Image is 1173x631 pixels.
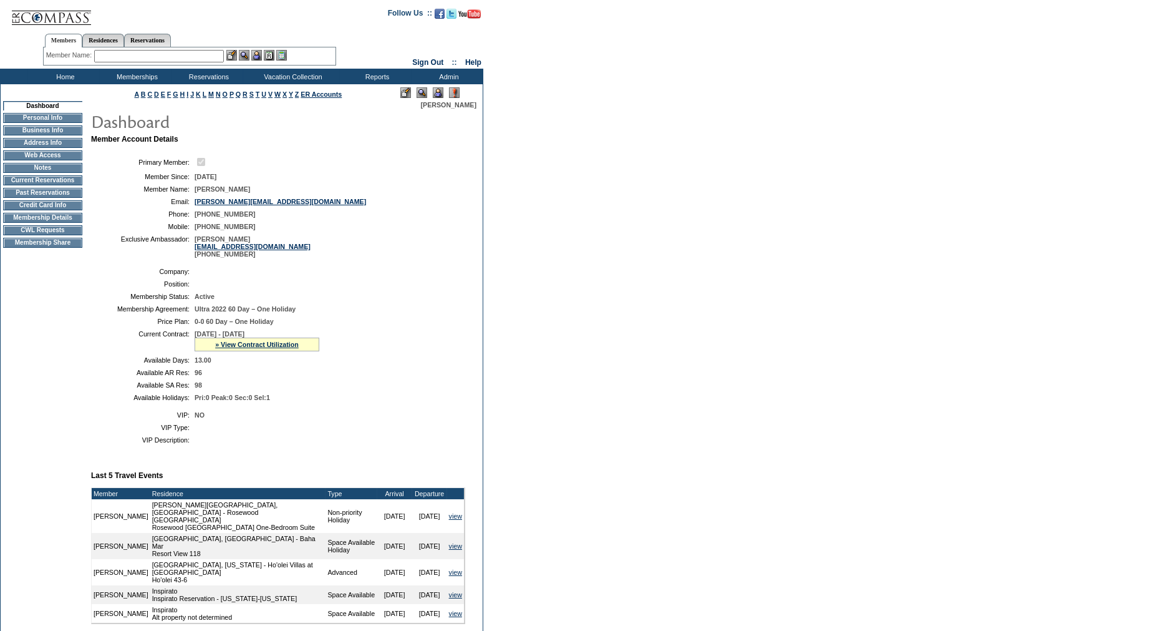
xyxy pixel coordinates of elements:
[449,569,462,576] a: view
[91,135,178,144] b: Member Account Details
[96,235,190,258] td: Exclusive Ambassador:
[186,90,188,98] a: I
[96,156,190,168] td: Primary Member:
[412,69,483,84] td: Admin
[3,138,82,148] td: Address Info
[180,90,185,98] a: H
[124,34,171,47] a: Reservations
[458,12,481,20] a: Subscribe to our YouTube Channel
[3,213,82,223] td: Membership Details
[449,87,460,98] img: Log Concern/Member Elevation
[195,223,256,230] span: [PHONE_NUMBER]
[449,542,462,550] a: view
[301,90,342,98] a: ER Accounts
[282,90,287,98] a: X
[377,488,412,499] td: Arrival
[190,90,194,98] a: J
[377,604,412,623] td: [DATE]
[236,90,241,98] a: Q
[96,210,190,218] td: Phone:
[268,90,273,98] a: V
[195,305,296,313] span: Ultra 2022 60 Day – One Holiday
[92,559,150,585] td: [PERSON_NAME]
[45,34,83,47] a: Members
[3,175,82,185] td: Current Reservations
[215,341,299,348] a: » View Contract Utilization
[96,318,190,325] td: Price Plan:
[91,471,163,480] b: Last 5 Travel Events
[295,90,299,98] a: Z
[326,499,377,533] td: Non-priority Holiday
[433,87,443,98] img: Impersonate
[249,90,254,98] a: S
[223,90,228,98] a: O
[3,113,82,123] td: Personal Info
[449,512,462,520] a: view
[435,9,445,19] img: Become our fan on Facebook
[251,50,262,61] img: Impersonate
[46,50,94,61] div: Member Name:
[96,436,190,444] td: VIP Description:
[377,533,412,559] td: [DATE]
[449,591,462,599] a: view
[326,604,377,623] td: Space Available
[96,173,190,180] td: Member Since:
[141,90,146,98] a: B
[412,559,447,585] td: [DATE]
[289,90,293,98] a: Y
[458,9,481,19] img: Subscribe to our YouTube Channel
[226,50,237,61] img: b_edit.gif
[150,585,326,604] td: Inspirato Inspirato Reservation - [US_STATE]-[US_STATE]
[161,90,165,98] a: E
[264,50,274,61] img: Reservations
[452,58,457,67] span: ::
[412,604,447,623] td: [DATE]
[326,585,377,604] td: Space Available
[96,185,190,193] td: Member Name:
[3,225,82,235] td: CWL Requests
[150,488,326,499] td: Residence
[92,585,150,604] td: [PERSON_NAME]
[96,369,190,376] td: Available AR Res:
[96,293,190,300] td: Membership Status:
[195,185,250,193] span: [PERSON_NAME]
[195,210,256,218] span: [PHONE_NUMBER]
[195,173,216,180] span: [DATE]
[195,394,270,401] span: Pri:0 Peak:0 Sec:0 Sel:1
[3,125,82,135] td: Business Info
[243,69,340,84] td: Vacation Collection
[92,488,150,499] td: Member
[239,50,249,61] img: View
[229,90,234,98] a: P
[173,90,178,98] a: G
[261,90,266,98] a: U
[417,87,427,98] img: View Mode
[447,9,456,19] img: Follow us on Twitter
[154,90,159,98] a: D
[216,90,221,98] a: N
[147,90,152,98] a: C
[96,223,190,230] td: Mobile:
[447,12,456,20] a: Follow us on Twitter
[171,69,243,84] td: Reservations
[28,69,100,84] td: Home
[150,499,326,533] td: [PERSON_NAME][GEOGRAPHIC_DATA], [GEOGRAPHIC_DATA] - Rosewood [GEOGRAPHIC_DATA] Rosewood [GEOGRAPH...
[400,87,411,98] img: Edit Mode
[377,585,412,604] td: [DATE]
[195,356,211,364] span: 13.00
[96,394,190,401] td: Available Holidays:
[96,424,190,431] td: VIP Type:
[96,198,190,205] td: Email:
[326,488,377,499] td: Type
[465,58,481,67] a: Help
[435,12,445,20] a: Become our fan on Facebook
[195,330,244,338] span: [DATE] - [DATE]
[150,533,326,559] td: [GEOGRAPHIC_DATA], [GEOGRAPHIC_DATA] - Baha Mar Resort View 118
[195,369,202,376] span: 96
[100,69,171,84] td: Memberships
[195,318,274,325] span: 0-0 60 Day – One Holiday
[96,280,190,288] td: Position:
[3,101,82,110] td: Dashboard
[276,50,287,61] img: b_calculator.gif
[92,604,150,623] td: [PERSON_NAME]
